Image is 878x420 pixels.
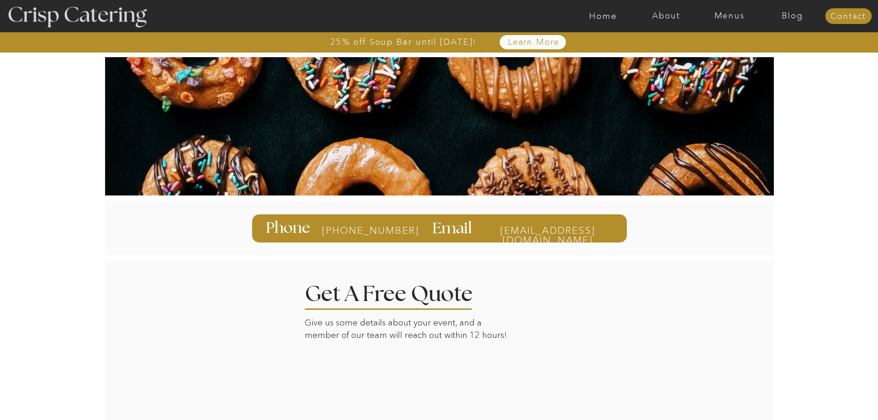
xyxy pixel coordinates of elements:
[266,220,312,236] h3: Phone
[761,12,824,21] a: Blog
[825,12,872,21] a: Contact
[305,284,501,301] h2: Get A Free Quote
[698,12,761,21] a: Menus
[297,37,510,47] a: 25% off Soup Bar until [DATE]!
[322,225,395,236] a: [PHONE_NUMBER]
[487,38,581,47] a: Learn More
[432,221,475,236] h3: Email
[305,317,513,344] p: Give us some details about your event, and a member of our team will reach out within 12 hours!
[482,225,613,234] a: [EMAIL_ADDRESS][DOMAIN_NAME]
[635,12,698,21] a: About
[572,12,635,21] a: Home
